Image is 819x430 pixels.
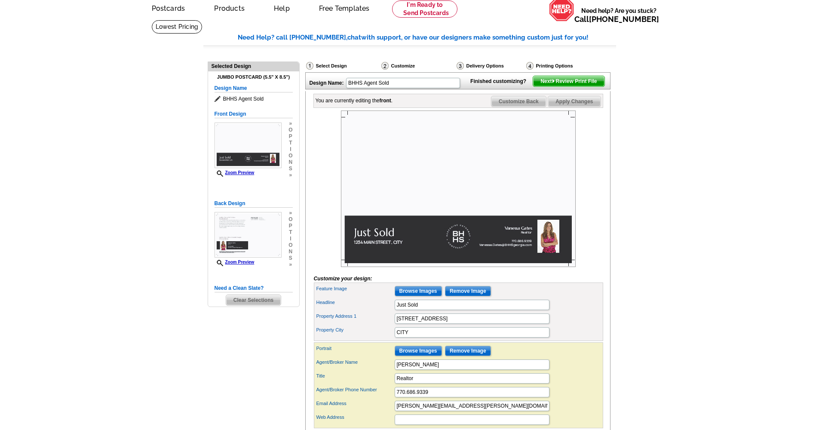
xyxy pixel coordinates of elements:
[288,261,292,268] span: »
[552,79,555,83] img: button-next-arrow-white.png
[238,33,616,43] div: Need Help? call [PHONE_NUMBER], with support, or have our designers make something custom just fo...
[526,62,534,70] img: Printing Options & Summary
[306,62,313,70] img: Select Design
[310,80,344,86] strong: Design Name:
[288,159,292,166] span: n
[288,140,292,146] span: t
[316,386,394,393] label: Agent/Broker Phone Number
[208,62,299,70] div: Selected Design
[316,414,394,421] label: Web Address
[215,284,293,292] h5: Need a Clean Slate?
[288,120,292,127] span: »
[316,97,393,104] div: You are currently editing the .
[341,111,576,267] img: Z18906522_00001_1.jpg
[574,15,659,24] span: Call
[288,153,292,159] span: o
[288,146,292,153] span: i
[215,110,293,118] h5: Front Design
[445,286,491,296] input: Remove Image
[288,133,292,140] span: p
[316,400,394,407] label: Email Address
[457,62,464,70] img: Delivery Options
[316,345,394,352] label: Portrait
[491,96,546,107] span: Customize Back
[381,62,389,70] img: Customize
[288,242,292,249] span: o
[305,61,380,72] div: Select Design
[215,200,293,208] h5: Back Design
[380,61,456,72] div: Customize
[574,6,663,24] span: Need help? Are you stuck?
[215,84,293,92] h5: Design Name
[316,326,394,334] label: Property City
[316,285,394,292] label: Feature Image
[380,98,391,104] b: front
[395,346,442,356] input: Browse Images
[215,123,282,168] img: Z18906522_00001_1.jpg
[226,295,281,305] span: Clear Selections
[525,61,602,70] div: Printing Options
[316,372,394,380] label: Title
[470,78,531,84] strong: Finished customizing?
[288,236,292,242] span: i
[589,15,659,24] a: [PHONE_NUMBER]
[288,127,292,133] span: o
[288,249,292,255] span: n
[288,216,292,223] span: o
[215,74,293,80] h4: Jumbo Postcard (5.5" x 8.5")
[215,212,282,258] img: Z18906522_00001_2.jpg
[288,255,292,261] span: s
[288,166,292,172] span: s
[215,170,255,175] a: Zoom Preview
[347,34,361,41] span: chat
[316,359,394,366] label: Agent/Broker Name
[456,61,525,70] div: Delivery Options
[288,229,292,236] span: t
[288,223,292,229] span: p
[288,210,292,216] span: »
[316,313,394,320] label: Property Address 1
[445,346,491,356] input: Remove Image
[395,286,442,296] input: Browse Images
[647,230,819,430] iframe: LiveChat chat widget
[316,299,394,306] label: Headline
[548,96,600,107] span: Apply Changes
[215,260,255,264] a: Zoom Preview
[215,95,293,103] span: BHHS Agent Sold
[314,276,372,282] i: Customize your design:
[533,76,604,86] span: Next Review Print File
[288,172,292,178] span: »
